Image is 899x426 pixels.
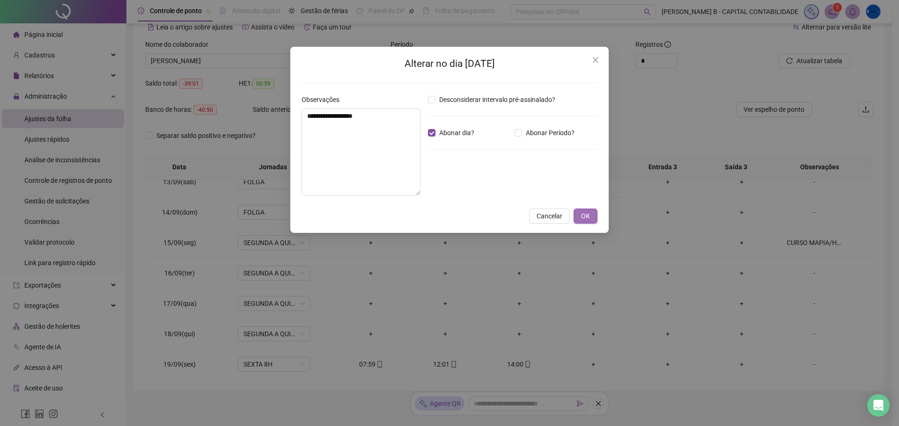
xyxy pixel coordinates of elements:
h2: Alterar no dia [DATE] [302,56,597,72]
span: OK [581,211,590,221]
span: Cancelar [537,211,562,221]
span: Desconsiderar intervalo pré-assinalado? [435,94,559,105]
button: OK [574,209,597,224]
div: Open Intercom Messenger [867,394,890,417]
button: Cancelar [529,209,570,224]
span: Abonar dia? [435,128,478,138]
span: close [592,56,599,64]
label: Observações [302,94,346,105]
span: Abonar Período? [522,128,578,138]
button: Close [588,52,603,67]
